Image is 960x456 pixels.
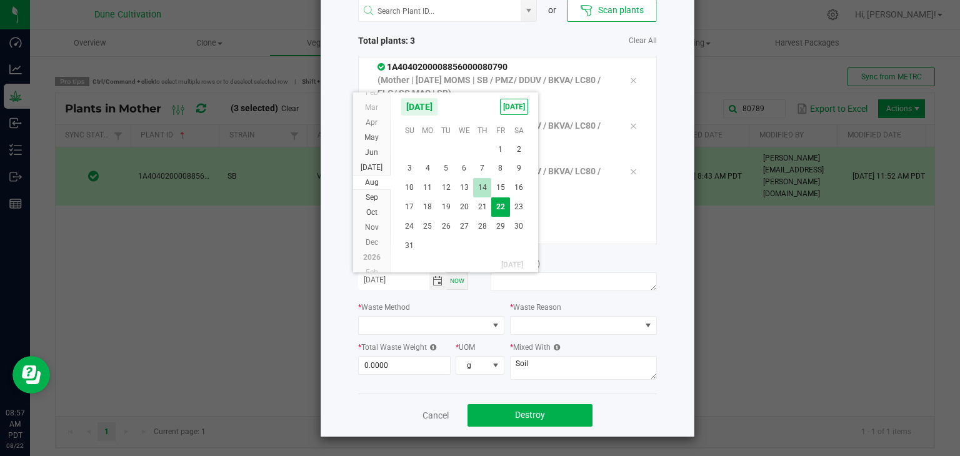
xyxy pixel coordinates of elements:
[473,121,491,140] th: Th
[455,159,473,178] td: Wednesday, August 6, 2025
[401,197,419,217] td: Sunday, August 17, 2025
[510,342,560,353] label: Mixed With
[551,344,560,351] i: Description of non-plant material mixed in with destroyed plant material.
[620,164,646,179] div: Remove tag
[456,342,475,353] label: UOM
[437,197,455,217] span: 19
[537,4,567,17] div: or
[366,208,377,217] span: Oct
[629,36,657,46] a: Clear All
[510,217,528,236] td: Saturday, August 30, 2025
[510,178,528,197] td: Saturday, August 16, 2025
[620,118,646,133] div: Remove tag
[491,140,509,159] span: 1
[455,217,473,236] span: 27
[419,121,437,140] th: Mo
[401,255,528,274] th: [DATE]
[377,62,387,72] span: In Sync
[364,133,379,142] span: May
[473,159,491,178] td: Thursday, August 7, 2025
[491,217,509,236] td: Friday, August 29, 2025
[437,178,455,197] span: 12
[491,197,509,217] td: Friday, August 22, 2025
[437,159,455,178] td: Tuesday, August 5, 2025
[422,409,449,422] a: Cancel
[510,159,528,178] td: Saturday, August 9, 2025
[510,302,561,313] label: Waste Reason
[401,178,419,197] td: Sunday, August 10, 2025
[473,159,491,178] span: 7
[366,238,378,247] span: Dec
[358,34,507,47] span: Total plants: 3
[419,217,437,236] span: 25
[455,178,473,197] td: Wednesday, August 13, 2025
[401,217,419,236] span: 24
[467,404,592,427] button: Destroy
[491,197,509,217] span: 22
[358,272,429,288] input: Date
[455,197,473,217] td: Wednesday, August 20, 2025
[455,159,473,178] span: 6
[473,178,491,197] span: 14
[361,163,382,172] span: [DATE]
[419,178,437,197] td: Monday, August 11, 2025
[491,178,509,197] span: 15
[437,217,455,236] td: Tuesday, August 26, 2025
[510,217,528,236] span: 30
[401,217,419,236] td: Sunday, August 24, 2025
[365,223,379,232] span: Nov
[366,193,378,202] span: Sep
[510,140,528,159] td: Saturday, August 2, 2025
[455,197,473,217] span: 20
[437,121,455,140] th: Tu
[437,159,455,178] span: 5
[401,197,419,217] span: 17
[366,268,378,277] span: Feb
[437,197,455,217] td: Tuesday, August 19, 2025
[401,159,419,178] td: Sunday, August 3, 2025
[366,118,377,127] span: Apr
[437,217,455,236] span: 26
[473,197,491,217] span: 21
[473,217,491,236] span: 28
[491,159,509,178] span: 8
[473,178,491,197] td: Thursday, August 14, 2025
[473,217,491,236] td: Thursday, August 28, 2025
[377,62,507,72] span: 1A4040200008856000080790
[491,217,509,236] span: 29
[510,121,528,140] th: Sa
[363,253,381,262] span: 2026
[377,74,611,100] p: (Mother | [DATE] MOMS | SB / PMZ/ DDUV / BKVA/ LC80 / ELG/ SS MAC | SB)
[419,217,437,236] td: Monday, August 25, 2025
[491,140,509,159] td: Friday, August 1, 2025
[491,121,509,140] th: Fr
[401,97,438,116] span: [DATE]
[437,178,455,197] td: Tuesday, August 12, 2025
[419,159,437,178] td: Monday, August 4, 2025
[401,236,419,255] td: Sunday, August 31, 2025
[419,197,437,217] td: Monday, August 18, 2025
[419,159,437,178] span: 4
[401,236,419,255] span: 31
[419,178,437,197] span: 11
[510,140,528,159] span: 2
[456,357,488,374] span: g
[491,178,509,197] td: Friday, August 15, 2025
[358,342,436,353] label: Total Waste Weight
[510,178,528,197] span: 16
[515,410,545,420] span: Destroy
[12,356,50,394] iframe: Resource center
[365,178,379,187] span: Aug
[365,148,378,157] span: Jun
[455,178,473,197] span: 13
[510,197,528,217] span: 23
[500,99,528,115] span: [DATE]
[427,344,436,351] i: The total weight of all destroyed plants, will be averaged before syncing to METRC.
[401,178,419,197] span: 10
[358,302,410,313] label: Waste Method
[455,121,473,140] th: We
[419,197,437,217] span: 18
[429,272,447,290] span: Toggle calendar
[365,103,378,112] span: Mar
[510,197,528,217] td: Saturday, August 23, 2025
